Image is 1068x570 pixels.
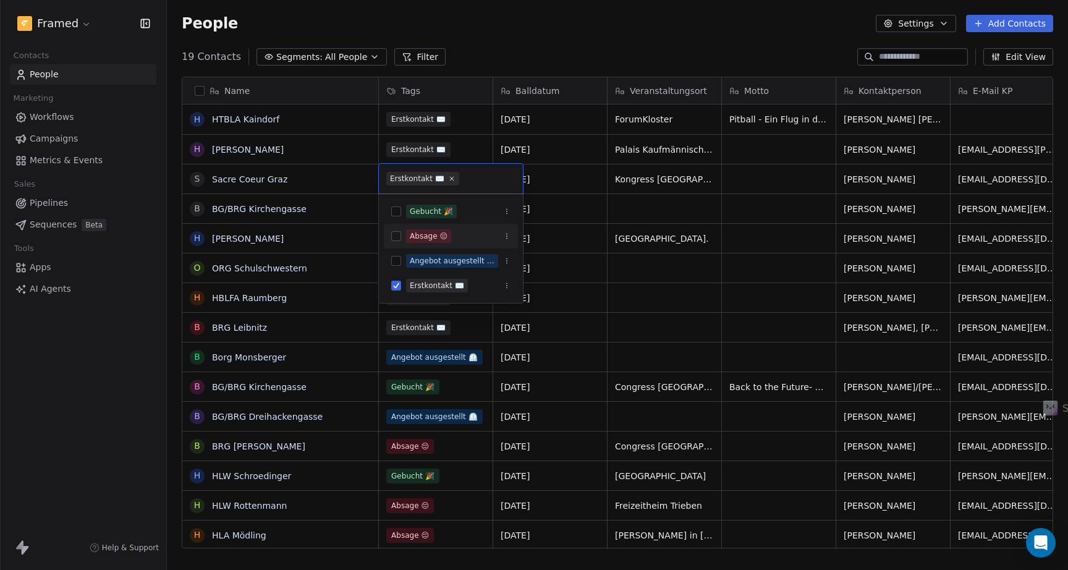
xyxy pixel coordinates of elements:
div: Erstkontakt ✉️ [410,280,464,291]
div: Angebot ausgestellt ⏲️ [410,255,494,266]
div: Absage 😔 [410,231,447,242]
div: Suggestions [384,199,518,298]
div: Gebucht 🎉 [410,206,453,217]
div: Erstkontakt ✉️ [390,173,444,184]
